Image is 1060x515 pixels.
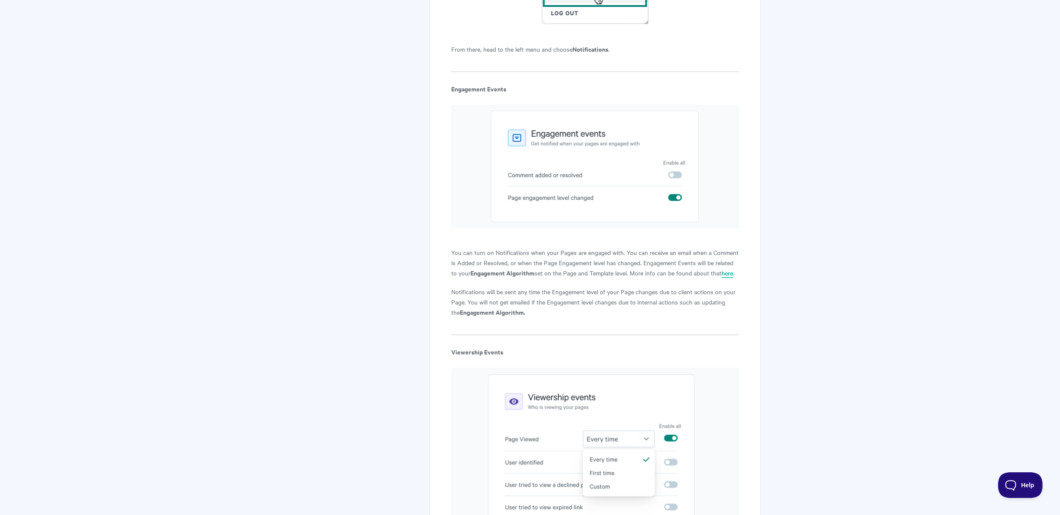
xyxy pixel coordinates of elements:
[451,347,503,356] b: Viewership Events
[451,287,739,317] p: Notifications will be sent any time the Engagement level of your Page changes due to client actio...
[451,105,739,227] img: file-IMBVj8PZg5.png
[451,247,739,278] p: You can turn on Notifications when your Pages are engaged with. You can receive an email when a C...
[721,269,733,278] a: here
[451,84,506,93] b: Engagement Events
[470,268,534,277] strong: Engagement Algorithm
[451,44,739,54] p: From there, head to the left menu and choose .
[460,307,525,316] strong: Engagement Algorithm.
[998,472,1043,498] iframe: Toggle Customer Support
[572,44,608,53] strong: Notifications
